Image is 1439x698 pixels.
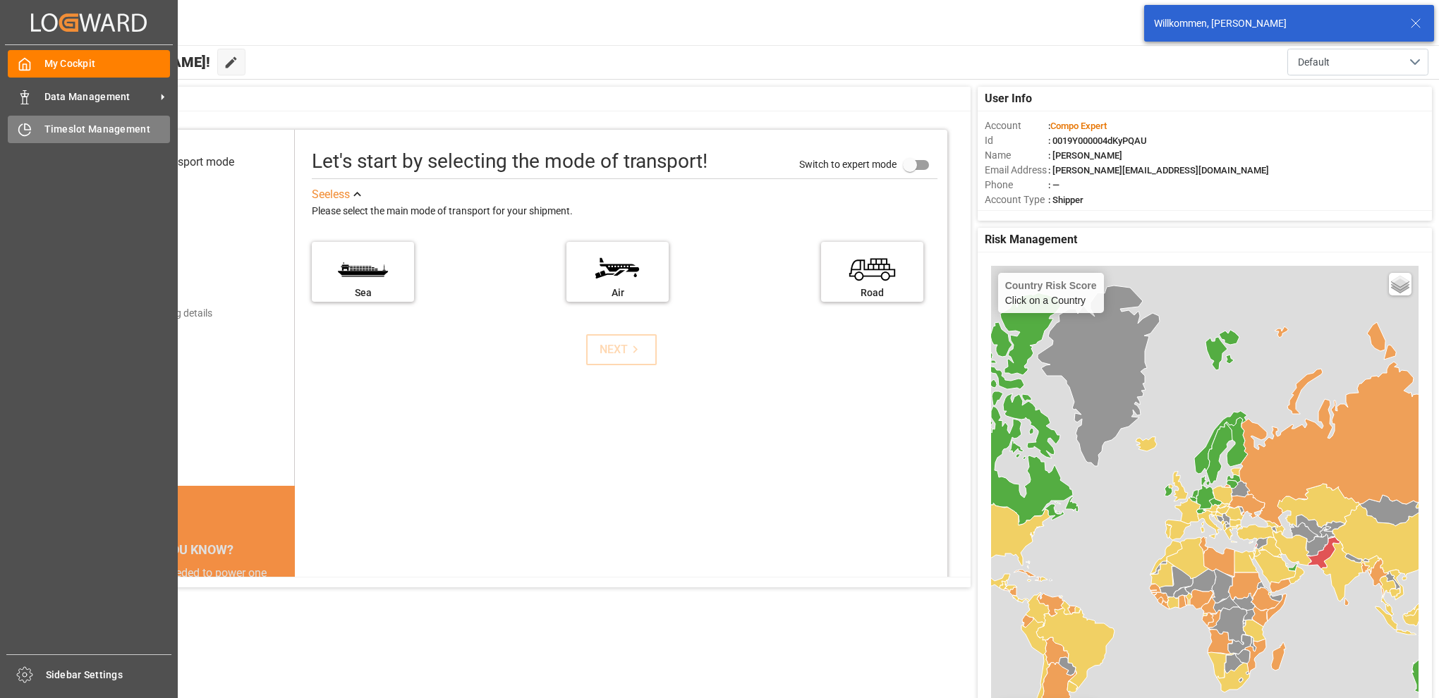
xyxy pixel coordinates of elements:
button: open menu [1287,49,1428,75]
button: NEXT [586,334,657,365]
span: Account Type [985,192,1048,207]
div: Please select the main mode of transport for your shipment. [312,203,937,220]
span: Data Management [44,90,156,104]
span: : [1048,121,1107,131]
a: Timeslot Management [8,116,170,143]
span: Default [1298,55,1330,70]
a: Layers [1389,273,1411,295]
span: Email Address [985,163,1048,178]
span: User Info [985,90,1032,107]
span: : Shipper [1048,195,1083,205]
div: Let's start by selecting the mode of transport! [312,147,708,176]
div: Road [828,286,916,300]
div: NEXT [600,341,643,358]
div: See less [312,186,350,203]
span: My Cockpit [44,56,171,71]
div: Willkommen, [PERSON_NAME] [1154,16,1397,31]
span: : 0019Y000004dKyPQAU [1048,135,1147,146]
div: Air [573,286,662,300]
div: Click on a Country [1005,280,1097,306]
span: Account [985,118,1048,133]
div: DID YOU KNOW? [78,535,295,565]
span: Sidebar Settings [46,668,172,682]
span: Phone [985,178,1048,192]
div: The energy needed to power one large container ship across the ocean in a single day is the same ... [95,565,278,649]
span: Compo Expert [1050,121,1107,131]
span: Risk Management [985,231,1077,248]
a: My Cockpit [8,50,170,78]
button: next slide / item [275,565,295,666]
span: : [PERSON_NAME] [1048,150,1122,161]
div: Sea [319,286,407,300]
span: Switch to expert mode [799,159,897,170]
h4: Country Risk Score [1005,280,1097,291]
span: Id [985,133,1048,148]
div: Select transport mode [125,154,234,171]
span: Timeslot Management [44,122,171,137]
span: Hello [PERSON_NAME]! [59,49,210,75]
span: Name [985,148,1048,163]
span: : — [1048,180,1059,190]
span: : [PERSON_NAME][EMAIL_ADDRESS][DOMAIN_NAME] [1048,165,1269,176]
